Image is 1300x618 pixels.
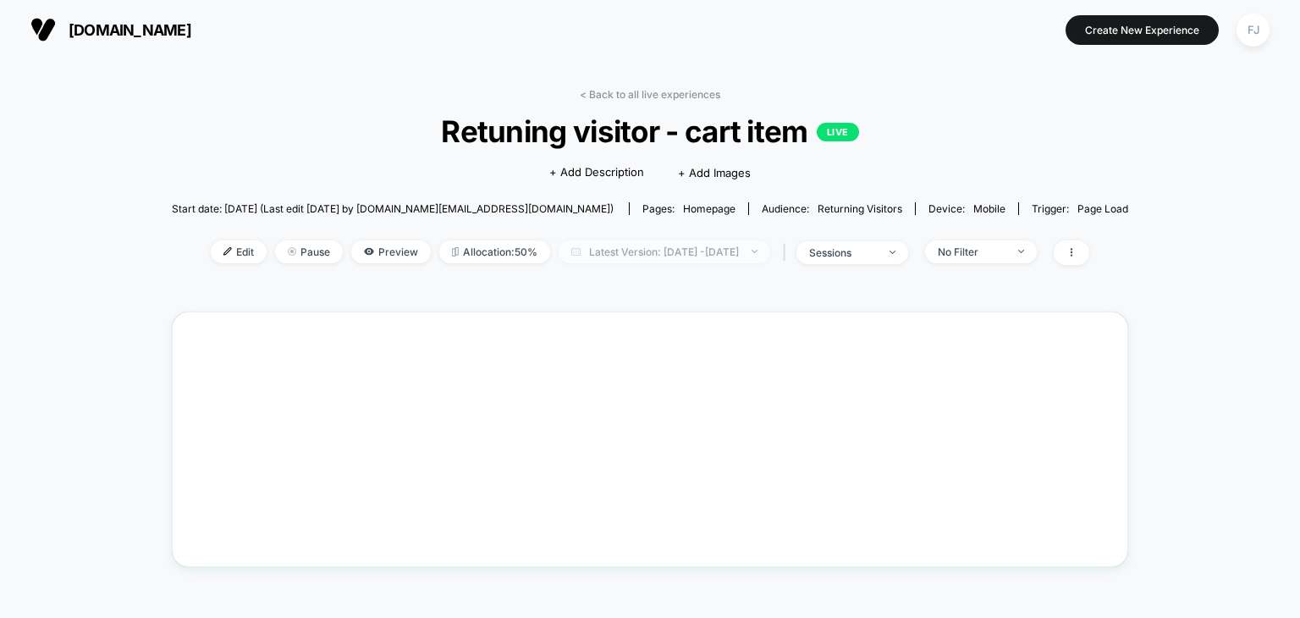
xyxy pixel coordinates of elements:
button: Create New Experience [1066,15,1219,45]
img: end [1018,250,1024,253]
span: Allocation: 50% [439,240,550,263]
span: Returning Visitors [818,202,902,215]
div: sessions [809,246,877,259]
a: < Back to all live experiences [580,88,720,101]
button: FJ [1231,13,1275,47]
div: Trigger: [1032,202,1128,215]
img: Visually logo [30,17,56,42]
span: Preview [351,240,431,263]
button: [DOMAIN_NAME] [25,16,196,43]
span: Edit [211,240,267,263]
span: homepage [683,202,735,215]
span: | [779,240,796,265]
span: + Add Description [549,164,644,181]
img: end [752,250,757,253]
div: No Filter [938,246,1005,258]
img: end [890,251,895,254]
div: Pages: [642,202,735,215]
span: [DOMAIN_NAME] [69,21,191,39]
span: + Add Images [678,166,751,179]
span: Retuning visitor - cart item [220,113,1081,149]
img: edit [223,247,232,256]
div: FJ [1237,14,1270,47]
img: calendar [571,247,581,256]
img: rebalance [452,247,459,257]
span: Pause [275,240,343,263]
div: Audience: [762,202,902,215]
p: LIVE [817,123,859,141]
span: Device: [915,202,1018,215]
span: Page Load [1077,202,1128,215]
span: mobile [973,202,1005,215]
span: Start date: [DATE] (Last edit [DATE] by [DOMAIN_NAME][EMAIL_ADDRESS][DOMAIN_NAME]) [172,202,614,215]
img: end [288,247,296,256]
span: Latest Version: [DATE] - [DATE] [559,240,770,263]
